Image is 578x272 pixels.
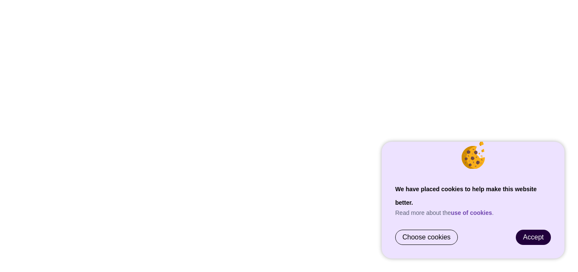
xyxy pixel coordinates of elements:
span: Accept [523,234,544,241]
a: use of cookies [451,209,492,216]
strong: We have placed cookies to help make this website better. [395,186,537,206]
p: Read more about the . [395,209,551,216]
a: Accept [516,230,550,245]
span: Choose cookies [402,234,451,241]
a: Choose cookies [396,230,457,245]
